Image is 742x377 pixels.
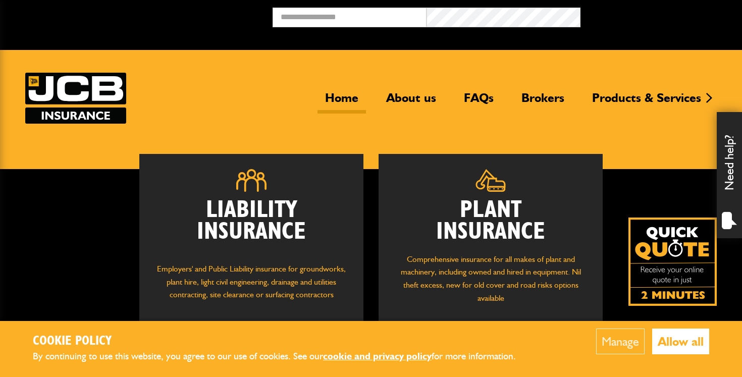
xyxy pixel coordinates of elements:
button: Allow all [652,329,709,354]
img: Quick Quote [628,218,717,306]
a: Get your insurance quote isn just 2-minutes [628,218,717,306]
h2: Liability Insurance [154,199,348,253]
a: About us [379,90,444,114]
a: FAQs [456,90,501,114]
a: Home [317,90,366,114]
p: Employers' and Public Liability insurance for groundworks, plant hire, light civil engineering, d... [154,262,348,311]
a: JCB Insurance Services [25,73,126,124]
p: Short Term Cover [398,319,483,333]
p: Annual Cover [498,319,583,333]
img: JCB Insurance Services logo [25,73,126,124]
button: Broker Login [580,8,734,23]
a: cookie and privacy policy [323,350,432,362]
h2: Plant Insurance [394,199,588,243]
a: Products & Services [585,90,709,114]
a: Brokers [514,90,572,114]
h2: Cookie Policy [33,334,533,349]
div: Need help? [717,112,742,238]
p: Comprehensive insurance for all makes of plant and machinery, including owned and hired in equipm... [394,253,588,304]
p: By continuing to use this website, you agree to our use of cookies. See our for more information. [33,349,533,364]
button: Manage [596,329,645,354]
